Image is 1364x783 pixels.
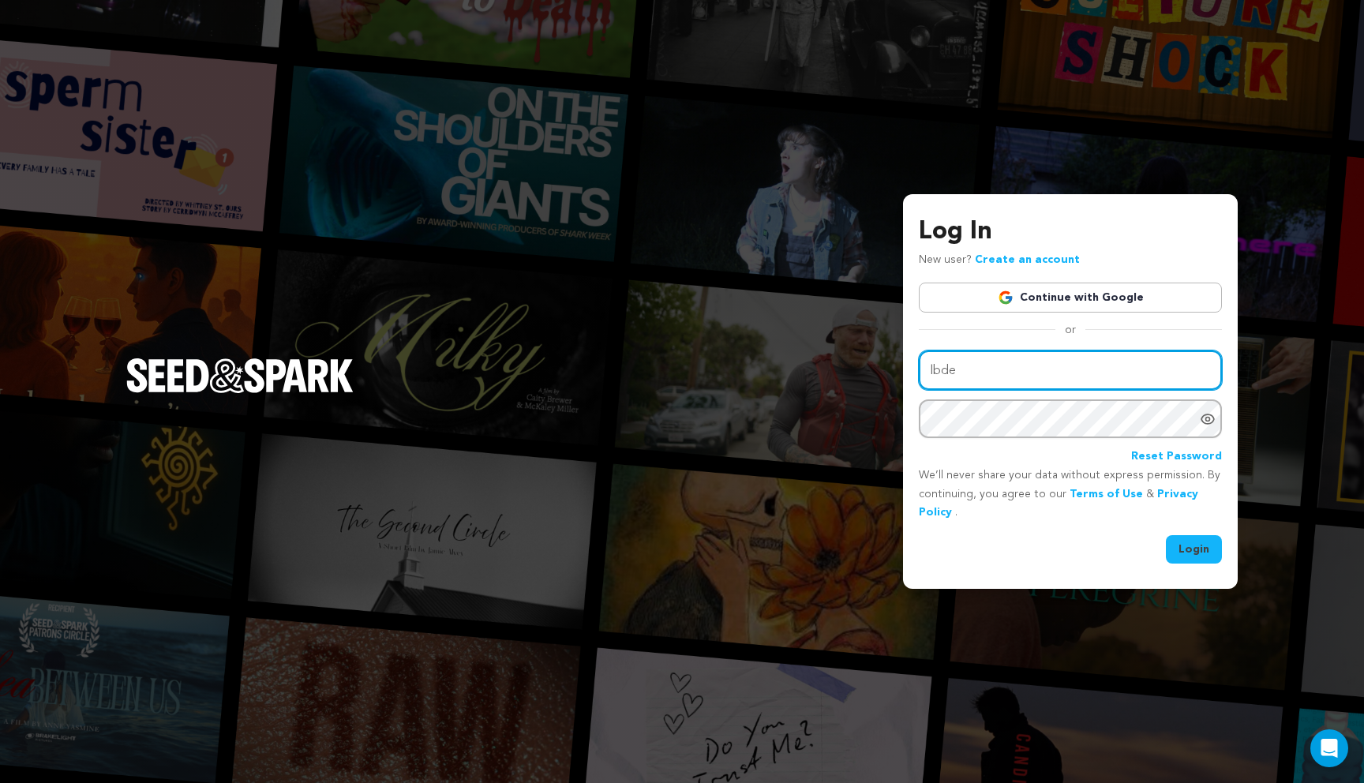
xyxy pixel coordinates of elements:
[1166,535,1222,564] button: Login
[998,290,1014,305] img: Google logo
[975,254,1080,265] a: Create an account
[1070,489,1143,500] a: Terms of Use
[919,350,1222,391] input: Email address
[919,213,1222,251] h3: Log In
[919,283,1222,313] a: Continue with Google
[126,358,354,393] img: Seed&Spark Logo
[1200,411,1216,427] a: Show password as plain text. Warning: this will display your password on the screen.
[919,251,1080,270] p: New user?
[919,466,1222,523] p: We’ll never share your data without express permission. By continuing, you agree to our & .
[1055,322,1085,338] span: or
[1310,729,1348,767] div: Open Intercom Messenger
[1131,448,1222,466] a: Reset Password
[126,358,354,425] a: Seed&Spark Homepage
